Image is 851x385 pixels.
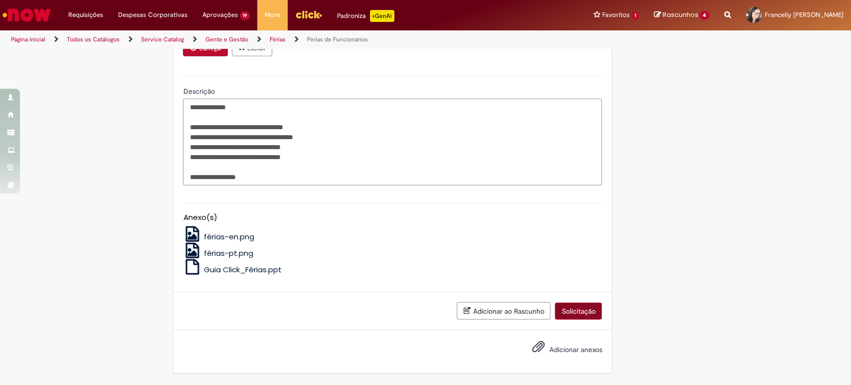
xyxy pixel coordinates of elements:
p: +GenAi [370,10,394,22]
span: 1 [632,11,639,20]
a: férias-pt.png [183,248,253,258]
div: Padroniza [337,10,394,22]
span: Despesas Corporativas [118,10,187,20]
a: Rascunhos [654,10,709,20]
span: 4 [699,11,709,20]
ul: Trilhas de página [7,30,560,49]
span: Requisições [68,10,103,20]
span: Rascunhos [662,10,698,19]
small: Excluir [247,44,266,52]
button: Solicitação [555,303,602,320]
span: férias-pt.png [204,248,253,258]
img: click_logo_yellow_360x200.png [295,7,322,22]
a: Férias de Funcionários [307,35,368,43]
span: Francelly [PERSON_NAME] [765,10,844,19]
span: More [265,10,280,20]
span: Guia Click_Férias.ppt [204,264,282,275]
span: férias-en.png [204,231,254,242]
span: 19 [240,11,250,20]
a: Página inicial [11,35,45,43]
button: Adicionar anexos [529,338,547,361]
span: Adicionar anexos [549,345,602,354]
a: Férias [270,35,286,43]
span: Aprovações [202,10,238,20]
a: férias-en.png [183,231,254,242]
a: Service Catalog [141,35,184,43]
a: Gente e Gestão [205,35,248,43]
a: Guia Click_Férias.ppt [183,264,282,275]
img: ServiceNow [1,5,52,25]
span: Favoritos [602,10,630,20]
a: Todos os Catálogos [67,35,120,43]
span: Descrição [183,87,216,96]
textarea: Descrição [183,99,602,186]
button: Adicionar ao Rascunho [457,302,550,320]
h5: Anexo(s) [183,213,602,222]
small: Carregar [198,44,221,52]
